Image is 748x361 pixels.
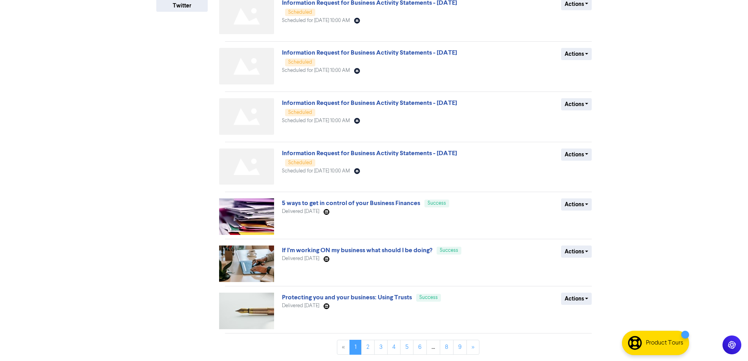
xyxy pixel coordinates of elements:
span: Scheduled [288,110,312,115]
a: Page 9 [453,340,467,355]
span: Scheduled for [DATE] 10:00 AM [282,68,350,73]
img: Not found [219,48,274,84]
a: Information Request for Business Activity Statements - [DATE] [282,149,457,157]
img: image_1754870790965.jpeg [219,293,274,329]
iframe: Chat Widget [709,323,748,361]
span: Scheduled for [DATE] 10:00 AM [282,18,350,23]
a: Page 5 [400,340,413,355]
span: Success [440,248,458,253]
img: image_1756707479104.jpeg [219,198,274,235]
span: Scheduled for [DATE] 10:00 AM [282,169,350,174]
a: Page 3 [374,340,388,355]
a: Information Request for Business Activity Statements - [DATE] [282,99,457,107]
span: Scheduled [288,10,312,15]
a: Page 6 [413,340,427,355]
a: Protecting you and your business: Using Trusts [282,293,412,301]
a: Page 4 [387,340,401,355]
span: Scheduled [288,60,312,65]
img: Not found [219,98,274,135]
span: Scheduled [288,160,312,165]
a: If I’m working ON my business what should I be doing? [282,246,432,254]
img: image_1756103892692.jpeg [219,246,274,282]
a: » [466,340,479,355]
img: Not found [219,148,274,185]
button: Actions [561,246,592,258]
span: Success [419,295,438,300]
a: Page 1 is your current page [349,340,362,355]
span: Delivered [DATE] [282,209,319,214]
a: Information Request for Business Activity Statements - [DATE] [282,49,457,57]
a: Page 8 [440,340,454,355]
a: 5 ways to get in control of your Business Finances [282,199,420,207]
a: Page 2 [361,340,375,355]
button: Actions [561,98,592,110]
span: Success [428,201,446,206]
button: Actions [561,198,592,211]
button: Actions [561,148,592,161]
button: Actions [561,293,592,305]
span: Delivered [DATE] [282,303,319,308]
span: Scheduled for [DATE] 10:00 AM [282,118,350,123]
span: Delivered [DATE] [282,256,319,261]
button: Actions [561,48,592,60]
